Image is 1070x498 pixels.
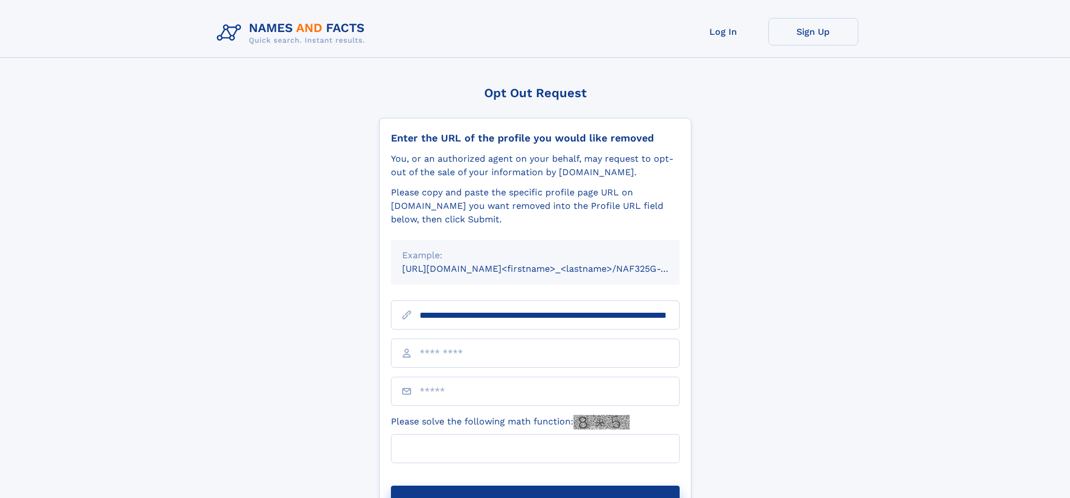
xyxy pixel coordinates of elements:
[212,18,374,48] img: Logo Names and Facts
[379,86,691,100] div: Opt Out Request
[402,249,668,262] div: Example:
[402,263,701,274] small: [URL][DOMAIN_NAME]<firstname>_<lastname>/NAF325G-xxxxxxxx
[391,132,680,144] div: Enter the URL of the profile you would like removed
[679,18,768,45] a: Log In
[391,152,680,179] div: You, or an authorized agent on your behalf, may request to opt-out of the sale of your informatio...
[391,415,630,430] label: Please solve the following math function:
[391,186,680,226] div: Please copy and paste the specific profile page URL on [DOMAIN_NAME] you want removed into the Pr...
[768,18,858,45] a: Sign Up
